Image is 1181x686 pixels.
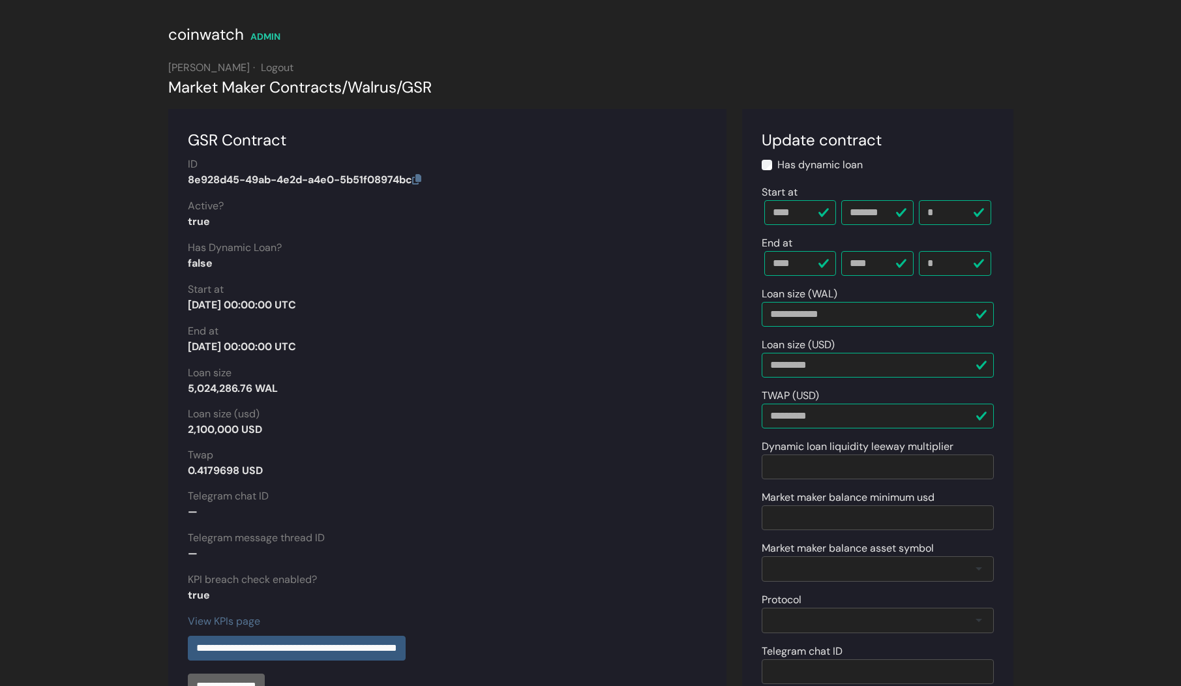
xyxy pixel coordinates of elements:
a: Logout [261,61,293,74]
label: Telegram chat ID [188,488,269,504]
label: Has dynamic loan [777,157,863,173]
span: / [396,77,402,97]
label: Loan size (usd) [188,406,260,422]
a: coinwatch ADMIN [168,29,280,43]
label: Loan size (WAL) [762,286,837,302]
label: Loan size (USD) [762,337,835,353]
div: Market Maker Contracts Walrus GSR [168,76,1013,99]
label: Has Dynamic Loan? [188,240,282,256]
label: Start at [762,185,798,200]
strong: — [188,546,198,560]
label: Loan size [188,365,232,381]
div: Update contract [762,128,994,152]
strong: true [188,215,210,228]
label: Market maker balance asset symbol [762,541,934,556]
label: ID [188,157,198,172]
label: Market maker balance minimum usd [762,490,934,505]
label: KPI breach check enabled? [188,572,317,588]
div: ADMIN [250,30,280,44]
label: Active? [188,198,224,214]
strong: 0.4179698 USD [188,464,263,477]
strong: 8e928d45-49ab-4e2d-a4e0-5b51f08974bc [188,173,421,186]
strong: [DATE] 00:00:00 UTC [188,298,296,312]
label: TWAP (USD) [762,388,819,404]
strong: 2,100,000 USD [188,423,262,436]
a: View KPIs page [188,614,260,628]
strong: [DATE] 00:00:00 UTC [188,340,296,353]
span: / [342,77,348,97]
div: [PERSON_NAME] [168,60,1013,76]
strong: true [188,588,210,602]
div: coinwatch [168,23,244,46]
strong: false [188,256,213,270]
label: End at [188,323,218,339]
label: Start at [188,282,224,297]
strong: 5,024,286.76 WAL [188,381,278,395]
label: Telegram message thread ID [188,530,325,546]
label: End at [762,235,792,251]
span: · [253,61,255,74]
label: Twap [188,447,213,463]
label: Dynamic loan liquidity leeway multiplier [762,439,953,455]
label: Protocol [762,592,801,608]
label: Telegram chat ID [762,644,843,659]
strong: — [188,505,198,518]
div: GSR Contract [188,128,707,152]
